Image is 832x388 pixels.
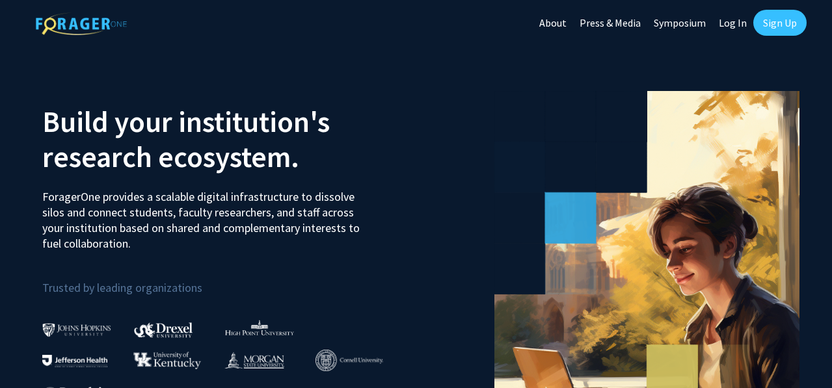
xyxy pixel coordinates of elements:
img: University of Kentucky [133,352,201,369]
img: Cornell University [315,350,383,371]
p: Trusted by leading organizations [42,262,407,298]
img: High Point University [225,320,294,335]
img: Drexel University [134,322,193,337]
a: Sign Up [753,10,807,36]
img: Morgan State University [224,352,284,369]
p: ForagerOne provides a scalable digital infrastructure to dissolve silos and connect students, fac... [42,179,362,252]
iframe: Chat [10,330,55,378]
img: Thomas Jefferson University [42,355,107,367]
h2: Build your institution's research ecosystem. [42,104,407,174]
img: ForagerOne Logo [36,12,127,35]
img: Johns Hopkins University [42,323,111,337]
